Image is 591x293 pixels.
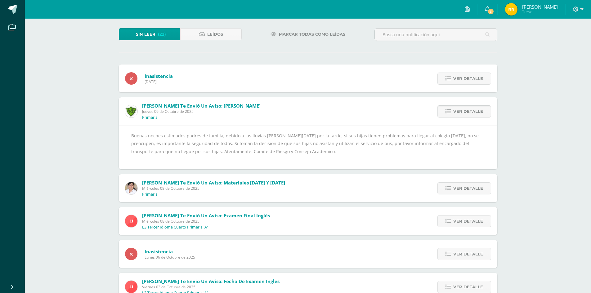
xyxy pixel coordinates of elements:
[142,278,280,284] span: [PERSON_NAME] te envió un aviso: Fecha de Examen Inglés
[142,212,270,219] span: [PERSON_NAME] te envió un aviso: Examen Final Inglés
[142,103,261,109] span: [PERSON_NAME] te envió un aviso: [PERSON_NAME]
[487,8,494,15] span: 3
[145,79,173,84] span: [DATE]
[375,29,497,41] input: Busca una notificación aquí
[279,29,345,40] span: Marcar todas como leídas
[142,109,261,114] span: Jueves 09 de Octubre de 2025
[207,29,223,40] span: Leídos
[119,28,180,40] a: Sin leer(22)
[453,183,483,194] span: Ver detalle
[142,180,285,186] span: [PERSON_NAME] te envió un aviso: Materiales [DATE] y [DATE]
[142,284,280,290] span: Viernes 03 de Octubre de 2025
[145,248,195,255] span: Inasistencia
[142,225,208,230] p: L3 Tercer Idioma Cuarto Primaria 'A'
[145,73,173,79] span: Inasistencia
[142,219,270,224] span: Miércoles 08 de Octubre de 2025
[453,73,483,84] span: Ver detalle
[125,105,137,118] img: 6f5ff69043559128dc4baf9e9c0f15a0.png
[453,248,483,260] span: Ver detalle
[136,29,155,40] span: Sin leer
[142,192,158,197] p: Primaria
[131,132,485,163] div: Buenas noches estimados padres de familia, debido a las lluvias [PERSON_NAME][DATE] por la tarde,...
[522,9,558,15] span: Tutor
[145,255,195,260] span: Lunes 06 de Octubre de 2025
[158,29,166,40] span: (22)
[125,182,137,194] img: 4074e4aec8af62734b518a95961417a1.png
[180,28,242,40] a: Leídos
[125,281,137,293] img: 26d99b1a796ccaa3371889e7bb07c0d4.png
[505,3,517,16] img: 39a600aa9cb6be71c71a3c82df1284a6.png
[142,186,285,191] span: Miércoles 08 de Octubre de 2025
[263,28,353,40] a: Marcar todas como leídas
[453,215,483,227] span: Ver detalle
[522,4,558,10] span: [PERSON_NAME]
[125,215,137,227] img: 26d99b1a796ccaa3371889e7bb07c0d4.png
[142,115,158,120] p: Primaria
[453,106,483,117] span: Ver detalle
[453,281,483,293] span: Ver detalle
